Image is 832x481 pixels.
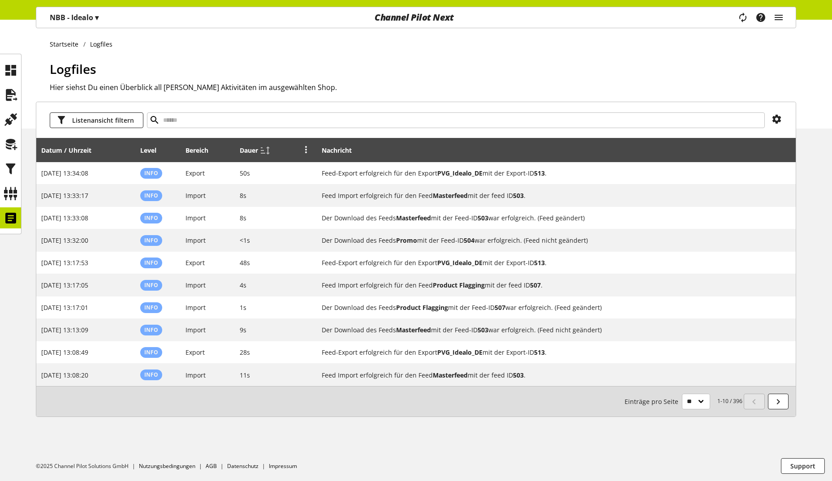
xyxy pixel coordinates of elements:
b: PVG_Idealo_DE [437,258,483,267]
b: 507 [495,303,505,312]
div: Nachricht [322,141,791,159]
span: [DATE] 13:34:08 [41,169,88,177]
h2: Feed Import erfolgreich für den Feed Product Flagging mit der feed ID 507. [322,280,775,290]
h2: Feed-Export erfolgreich für den Export PVG_Idealo_DE mit der Export-ID 513. [322,348,775,357]
b: 513 [534,169,545,177]
b: 503 [478,326,488,334]
span: Info [144,326,158,334]
b: PVG_Idealo_DE [437,169,483,177]
b: Masterfeed [396,214,431,222]
span: <1s [240,236,250,245]
h2: Der Download des Feeds Masterfeed mit der Feed-ID 503 war erfolgreich. (Feed geändert) [322,213,775,223]
b: Product Flagging [433,281,485,289]
b: 503 [478,214,488,222]
a: Impressum [269,462,297,470]
h2: Feed-Export erfolgreich für den Export PVG_Idealo_DE mit der Export-ID 513. [322,258,775,267]
div: Datum / Uhrzeit [41,146,100,155]
b: 504 [464,236,474,245]
b: Masterfeed [396,326,431,334]
span: 50s [240,169,250,177]
b: Masterfeed [433,371,468,379]
span: Export [185,169,205,177]
span: 48s [240,258,250,267]
span: 4s [240,281,246,289]
div: Level [140,146,165,155]
span: Info [144,169,158,177]
span: 1s [240,303,246,312]
b: 507 [530,281,541,289]
p: NBB - Idealo [50,12,99,23]
span: 11s [240,371,250,379]
b: 503 [513,371,524,379]
h2: Der Download des Feeds Promo mit der Feed-ID 504 war erfolgreich. (Feed nicht geändert) [322,236,775,245]
span: Logfiles [50,60,96,77]
span: [DATE] 13:08:20 [41,371,88,379]
span: Import [185,303,206,312]
span: [DATE] 13:32:00 [41,236,88,245]
b: 513 [534,258,545,267]
h2: Feed-Export erfolgreich für den Export PVG_Idealo_DE mit der Export-ID 513. [322,168,775,178]
span: [DATE] 13:08:49 [41,348,88,356]
span: Info [144,348,158,356]
span: 8s [240,191,246,200]
h2: Der Download des Feeds Masterfeed mit der Feed-ID 503 war erfolgreich. (Feed nicht geändert) [322,325,775,335]
div: Dauer [240,146,267,155]
span: [DATE] 13:17:05 [41,281,88,289]
span: Info [144,371,158,378]
small: 1-10 / 396 [625,394,742,409]
b: 513 [534,348,545,356]
h2: Feed Import erfolgreich für den Feed Masterfeed mit der feed ID 503. [322,370,775,380]
span: [DATE] 13:17:01 [41,303,88,312]
b: 503 [513,191,524,200]
span: [DATE] 13:13:09 [41,326,88,334]
b: Promo [396,236,417,245]
span: [DATE] 13:33:17 [41,191,88,200]
span: Import [185,214,206,222]
h2: Feed Import erfolgreich für den Feed Masterfeed mit der feed ID 503. [322,191,775,200]
span: [DATE] 13:17:53 [41,258,88,267]
nav: main navigation [36,7,796,28]
span: Export [185,348,205,356]
span: Support [790,461,815,471]
h2: Hier siehst Du einen Überblick all [PERSON_NAME] Aktivitäten im ausgewählten Shop. [50,82,796,93]
a: AGB [206,462,217,470]
a: Startseite [50,39,83,49]
button: Listenansicht filtern [50,112,143,128]
span: ▾ [95,13,99,22]
span: 9s [240,326,246,334]
span: 8s [240,214,246,222]
span: Info [144,259,158,266]
b: Product Flagging [396,303,448,312]
span: Import [185,326,206,334]
span: Info [144,192,158,199]
span: [DATE] 13:33:08 [41,214,88,222]
span: Info [144,214,158,222]
span: Info [144,281,158,289]
a: Datenschutz [227,462,259,470]
button: Support [781,458,825,474]
span: Listenansicht filtern [72,116,134,125]
li: ©2025 Channel Pilot Solutions GmbH [36,462,139,470]
span: 28s [240,348,250,356]
h2: Der Download des Feeds Product Flagging mit der Feed-ID 507 war erfolgreich. (Feed geändert) [322,303,775,312]
a: Nutzungsbedingungen [139,462,195,470]
b: Masterfeed [433,191,468,200]
div: Bereich [185,146,217,155]
span: Info [144,236,158,244]
span: Export [185,258,205,267]
span: Import [185,371,206,379]
span: Einträge pro Seite [625,397,682,406]
span: Import [185,281,206,289]
span: Info [144,304,158,311]
span: Import [185,236,206,245]
span: Import [185,191,206,200]
b: PVG_Idealo_DE [437,348,483,356]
